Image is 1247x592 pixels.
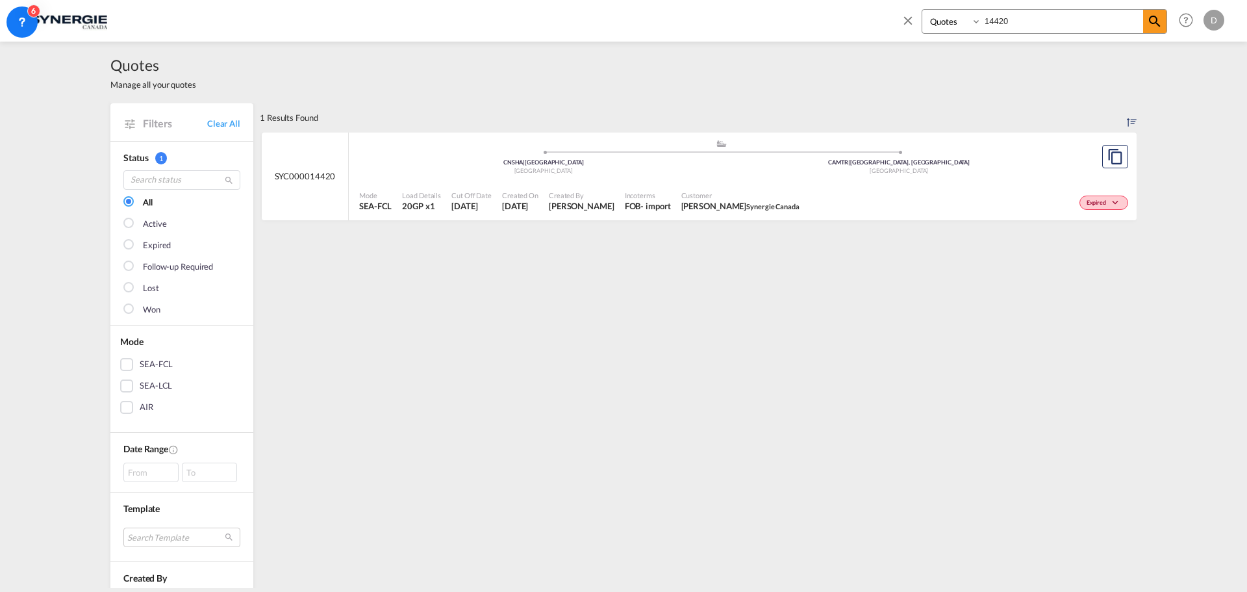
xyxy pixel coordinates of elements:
[123,151,240,164] div: Status 1
[1127,103,1137,132] div: Sort by: Created On
[143,196,153,209] div: All
[625,200,641,212] div: FOB
[1087,199,1109,208] span: Expired
[168,444,179,455] md-icon: Created On
[451,190,492,200] span: Cut Off Date
[828,159,970,166] span: CAMTR [GEOGRAPHIC_DATA], [GEOGRAPHIC_DATA]
[123,152,148,163] span: Status
[143,239,171,252] div: Expired
[681,200,800,212] span: Marie Anick Fortin Synergie Canada
[640,200,670,212] div: - import
[901,9,922,40] span: icon-close
[359,200,392,212] span: SEA-FCL
[1079,196,1128,210] div: Change Status Here
[549,190,614,200] span: Created By
[1203,10,1224,31] div: D
[1175,9,1203,32] div: Help
[110,79,196,90] span: Manage all your quotes
[224,175,234,185] md-icon: icon-magnify
[262,133,1137,221] div: SYC000014420 assets/icons/custom/ship-fill.svgassets/icons/custom/roll-o-plane.svgOriginShanghai ...
[143,261,213,274] div: Follow-up Required
[625,200,671,212] div: FOB import
[143,218,166,231] div: Active
[1147,14,1163,29] md-icon: icon-magnify
[625,190,671,200] span: Incoterms
[714,140,729,147] md-icon: assets/icons/custom/ship-fill.svg
[1109,199,1125,207] md-icon: icon-chevron-down
[143,303,160,316] div: Won
[523,159,525,166] span: |
[155,152,167,164] span: 1
[848,159,850,166] span: |
[402,200,441,212] span: 20GP x 1
[514,167,573,174] span: [GEOGRAPHIC_DATA]
[123,573,167,584] span: Created By
[981,10,1143,32] input: Enter Quotation Number
[120,336,144,347] span: Mode
[681,190,800,200] span: Customer
[140,401,153,414] div: AIR
[1143,10,1166,33] span: icon-magnify
[901,13,915,27] md-icon: icon-close
[123,463,179,482] div: From
[359,190,392,200] span: Mode
[140,358,173,371] div: SEA-FCL
[870,167,928,174] span: [GEOGRAPHIC_DATA]
[275,170,336,182] span: SYC000014420
[120,358,244,371] md-checkbox: SEA-FCL
[120,380,244,393] md-checkbox: SEA-LCL
[1102,145,1128,168] button: Copy Quote
[120,401,244,414] md-checkbox: AIR
[746,202,800,211] span: Synergie Canada
[143,116,207,131] span: Filters
[110,55,196,75] span: Quotes
[123,170,240,190] input: Search status
[402,190,441,200] span: Load Details
[451,200,492,212] span: 29 Aug 2025
[502,200,538,212] span: 29 Aug 2025
[207,118,240,129] a: Clear All
[143,282,159,295] div: Lost
[1175,9,1197,31] span: Help
[503,159,584,166] span: CNSHA [GEOGRAPHIC_DATA]
[123,463,240,482] span: From To
[260,103,318,132] div: 1 Results Found
[502,190,538,200] span: Created On
[123,503,160,514] span: Template
[549,200,614,212] span: Rosa Ho
[123,443,168,454] span: Date Range
[1107,149,1123,164] md-icon: assets/icons/custom/copyQuote.svg
[140,380,172,393] div: SEA-LCL
[19,6,107,35] img: 1f56c880d42311ef80fc7dca854c8e59.png
[182,463,237,482] div: To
